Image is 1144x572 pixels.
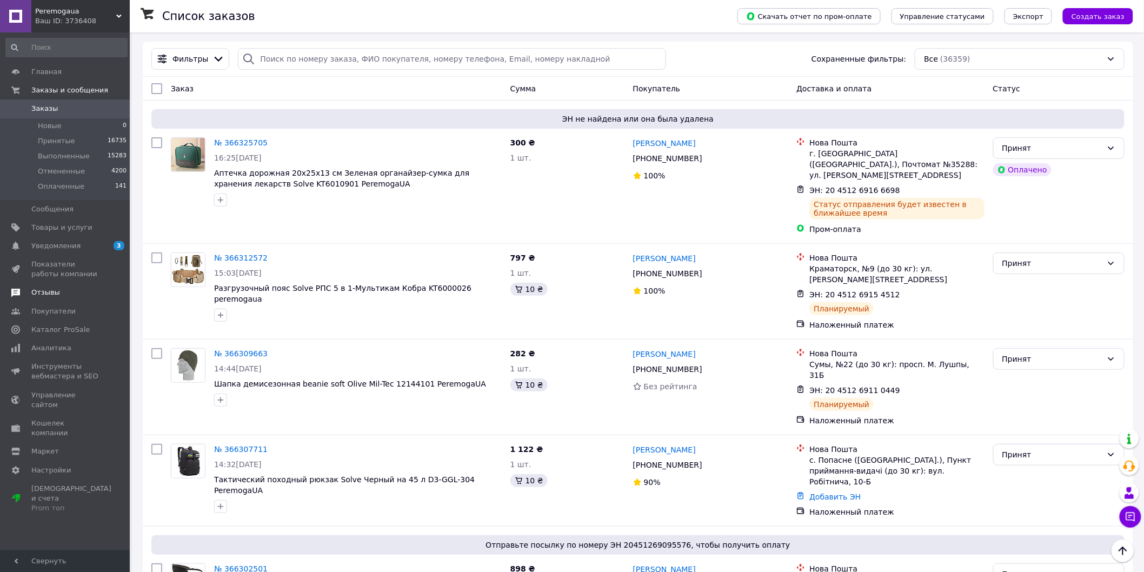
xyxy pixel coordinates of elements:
span: 1 шт. [510,154,531,162]
input: Поиск по номеру заказа, ФИО покупателя, номеру телефона, Email, номеру накладной [238,48,666,70]
div: Принят [1002,257,1102,269]
span: Товары и услуги [31,223,92,232]
span: ЭН не найдена или она была удалена [156,114,1120,124]
span: 0 [123,121,127,131]
span: Оплаченные [38,182,84,191]
span: Покупатели [31,307,76,316]
h1: Список заказов [162,10,255,23]
a: Добавить ЭН [809,493,861,501]
span: Главная [31,67,62,77]
span: Выполненные [38,151,90,161]
span: Показатели работы компании [31,260,100,279]
span: Отзывы [31,288,60,297]
span: Инструменты вебмастера и SEO [31,362,100,381]
div: [PHONE_NUMBER] [631,266,704,281]
span: Создать заказ [1072,12,1125,21]
span: 1 шт. [510,364,531,373]
span: Заказы [31,104,58,114]
a: Фото товару [171,252,205,287]
a: № 366312572 [214,254,268,262]
span: Новые [38,121,62,131]
span: ЭН: 20 4512 6911 0449 [809,386,900,395]
div: Принят [1002,353,1102,365]
span: Заказы и сообщения [31,85,108,95]
span: 15283 [108,151,127,161]
div: г. [GEOGRAPHIC_DATA] ([GEOGRAPHIC_DATA].), Почтомат №35288: ул. [PERSON_NAME][STREET_ADDRESS] [809,148,984,181]
button: Чат с покупателем [1120,506,1141,528]
span: Аналитика [31,343,71,353]
span: Кошелек компании [31,418,100,438]
span: (36359) [940,55,970,63]
div: Оплачено [993,163,1052,176]
span: 1 шт. [510,460,531,469]
span: Без рейтинга [644,382,697,391]
a: Аптечка дорожная 20х25х13 см Зеленая органайзер-сумка для хранения лекарств Solve KT6010901 Perem... [214,169,469,188]
span: Покупатель [633,84,681,93]
div: Сумы, №22 (до 30 кг): просп. М. Лушпы, 31Б [809,359,984,381]
span: 4200 [111,167,127,176]
div: Принят [1002,142,1102,154]
div: Нова Пошта [809,444,984,455]
a: № 366325705 [214,138,268,147]
span: 1 122 ₴ [510,445,543,454]
span: 282 ₴ [510,349,535,358]
div: Наложенный платеж [809,507,984,517]
div: 10 ₴ [510,283,548,296]
div: Нова Пошта [809,137,984,148]
button: Наверх [1112,540,1134,562]
a: [PERSON_NAME] [633,444,696,455]
span: Управление статусами [900,12,985,21]
span: 1 шт. [510,269,531,277]
span: Принятые [38,136,75,146]
a: Шапка демисезонная beanie soft Olive Mil-Tec 12144101 PeremogaUA [214,380,486,388]
div: Ваш ID: 3736408 [35,16,130,26]
div: [PHONE_NUMBER] [631,151,704,166]
span: Фильтры [172,54,208,64]
a: Разгрузочный пояс Solve РПС 5 в 1-Мультикам Кобра KT6000026 peremogaua [214,284,471,303]
span: Статус [993,84,1021,93]
div: Prom топ [31,503,111,513]
span: 15:03[DATE] [214,269,262,277]
div: Нова Пошта [809,348,984,359]
span: Уведомления [31,241,81,251]
span: 100% [644,171,666,180]
input: Поиск [5,38,128,57]
span: 16:25[DATE] [214,154,262,162]
span: 3 [114,241,124,250]
div: Планируемый [809,398,874,411]
a: [PERSON_NAME] [633,138,696,149]
span: Скачать отчет по пром-оплате [746,11,872,21]
span: Сохраненные фильтры: [812,54,906,64]
div: [PHONE_NUMBER] [631,362,704,377]
div: 10 ₴ [510,474,548,487]
div: с. Попасне ([GEOGRAPHIC_DATA].), Пункт приймання-видачі (до 30 кг): вул. Робітнича, 10-Б [809,455,984,487]
span: 100% [644,287,666,295]
img: Фото товару [171,138,205,171]
a: № 366309663 [214,349,268,358]
span: Отмененные [38,167,85,176]
img: Фото товару [171,349,205,382]
a: Тактический походный рюкзак Solve Черный на 45 л D3-GGL-304 PeremogaUA [214,475,475,495]
div: Планируемый [809,302,874,315]
a: [PERSON_NAME] [633,349,696,360]
span: 90% [644,478,661,487]
div: Наложенный платеж [809,415,984,426]
div: Принят [1002,449,1102,461]
span: ЭН: 20 4512 6916 6698 [809,186,900,195]
span: Экспорт [1013,12,1043,21]
span: Каталог ProSale [31,325,90,335]
a: Создать заказ [1052,11,1133,20]
div: Статус отправления будет известен в ближайшее время [809,198,984,220]
img: Фото товару [171,444,205,478]
div: Наложенный платеж [809,320,984,330]
button: Скачать отчет по пром-оплате [737,8,881,24]
button: Экспорт [1005,8,1052,24]
span: [DEMOGRAPHIC_DATA] и счета [31,484,111,514]
a: Фото товару [171,137,205,172]
span: Настройки [31,465,71,475]
span: Доставка и оплата [796,84,872,93]
span: Отправьте посылку по номеру ЭН 20451269095576, чтобы получить оплату [156,540,1120,550]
